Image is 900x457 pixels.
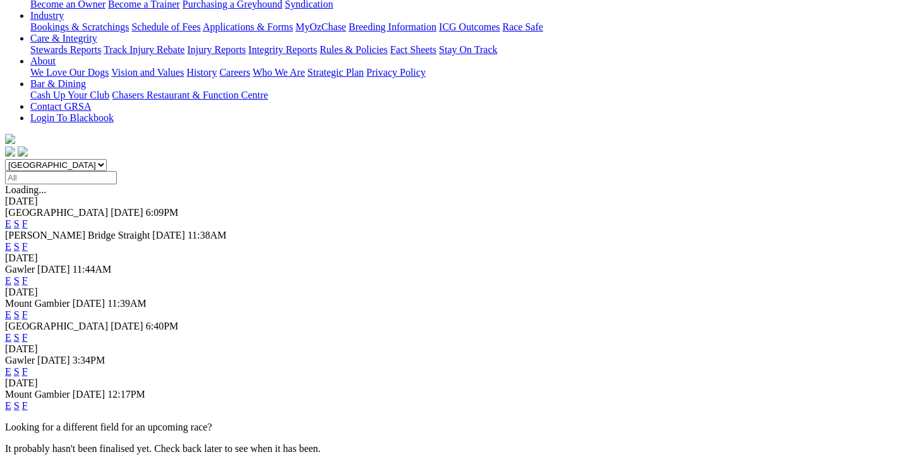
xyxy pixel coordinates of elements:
span: [PERSON_NAME] Bridge Straight [5,230,150,240]
img: twitter.svg [18,146,28,157]
a: S [14,400,20,411]
a: Care & Integrity [30,33,97,44]
span: Mount Gambier [5,298,70,309]
span: 6:40PM [146,321,179,331]
a: Integrity Reports [248,44,317,55]
span: [DATE] [73,389,105,400]
a: We Love Our Dogs [30,67,109,78]
a: E [5,366,11,377]
input: Select date [5,171,117,184]
a: Careers [219,67,250,78]
a: About [30,56,56,66]
a: ICG Outcomes [439,21,500,32]
p: Looking for a different field for an upcoming race? [5,422,895,433]
a: S [14,309,20,320]
a: E [5,241,11,252]
span: [DATE] [111,321,143,331]
img: logo-grsa-white.png [5,134,15,144]
span: [DATE] [111,207,143,218]
a: S [14,241,20,252]
a: F [22,309,28,320]
a: History [186,67,217,78]
a: F [22,400,28,411]
span: 11:44AM [73,264,112,275]
a: F [22,241,28,252]
a: Stewards Reports [30,44,101,55]
span: [DATE] [152,230,185,240]
span: Gawler [5,264,35,275]
a: Track Injury Rebate [104,44,184,55]
div: [DATE] [5,252,895,264]
a: F [22,366,28,377]
a: E [5,400,11,411]
a: Strategic Plan [308,67,364,78]
a: F [22,275,28,286]
a: E [5,218,11,229]
span: 3:34PM [73,355,105,365]
a: Race Safe [502,21,543,32]
div: [DATE] [5,287,895,298]
span: Gawler [5,355,35,365]
a: S [14,218,20,229]
span: [DATE] [37,264,70,275]
a: Who We Are [253,67,305,78]
a: S [14,332,20,343]
span: [DATE] [73,298,105,309]
a: S [14,275,20,286]
a: MyOzChase [296,21,346,32]
a: Login To Blackbook [30,112,114,123]
span: Mount Gambier [5,389,70,400]
a: Cash Up Your Club [30,90,109,100]
a: F [22,218,28,229]
a: F [22,332,28,343]
a: Applications & Forms [203,21,293,32]
a: Contact GRSA [30,101,91,112]
div: [DATE] [5,377,895,389]
a: Fact Sheets [390,44,436,55]
span: 12:17PM [107,389,145,400]
a: Stay On Track [439,44,497,55]
div: Bar & Dining [30,90,895,101]
div: Industry [30,21,895,33]
a: Vision and Values [111,67,184,78]
a: Schedule of Fees [131,21,200,32]
div: Care & Integrity [30,44,895,56]
a: Rules & Policies [320,44,388,55]
span: [GEOGRAPHIC_DATA] [5,321,108,331]
div: [DATE] [5,196,895,207]
a: Chasers Restaurant & Function Centre [112,90,268,100]
span: [DATE] [37,355,70,365]
img: facebook.svg [5,146,15,157]
a: Privacy Policy [366,67,426,78]
a: Industry [30,10,64,21]
a: S [14,366,20,377]
a: Injury Reports [187,44,246,55]
div: [DATE] [5,343,895,355]
span: 6:09PM [146,207,179,218]
partial: It probably hasn't been finalised yet. Check back later to see when it has been. [5,443,321,454]
a: Breeding Information [349,21,436,32]
span: [GEOGRAPHIC_DATA] [5,207,108,218]
span: Loading... [5,184,46,195]
a: Bar & Dining [30,78,86,89]
div: About [30,67,895,78]
a: E [5,309,11,320]
span: 11:38AM [188,230,227,240]
span: 11:39AM [107,298,147,309]
a: Bookings & Scratchings [30,21,129,32]
a: E [5,332,11,343]
a: E [5,275,11,286]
